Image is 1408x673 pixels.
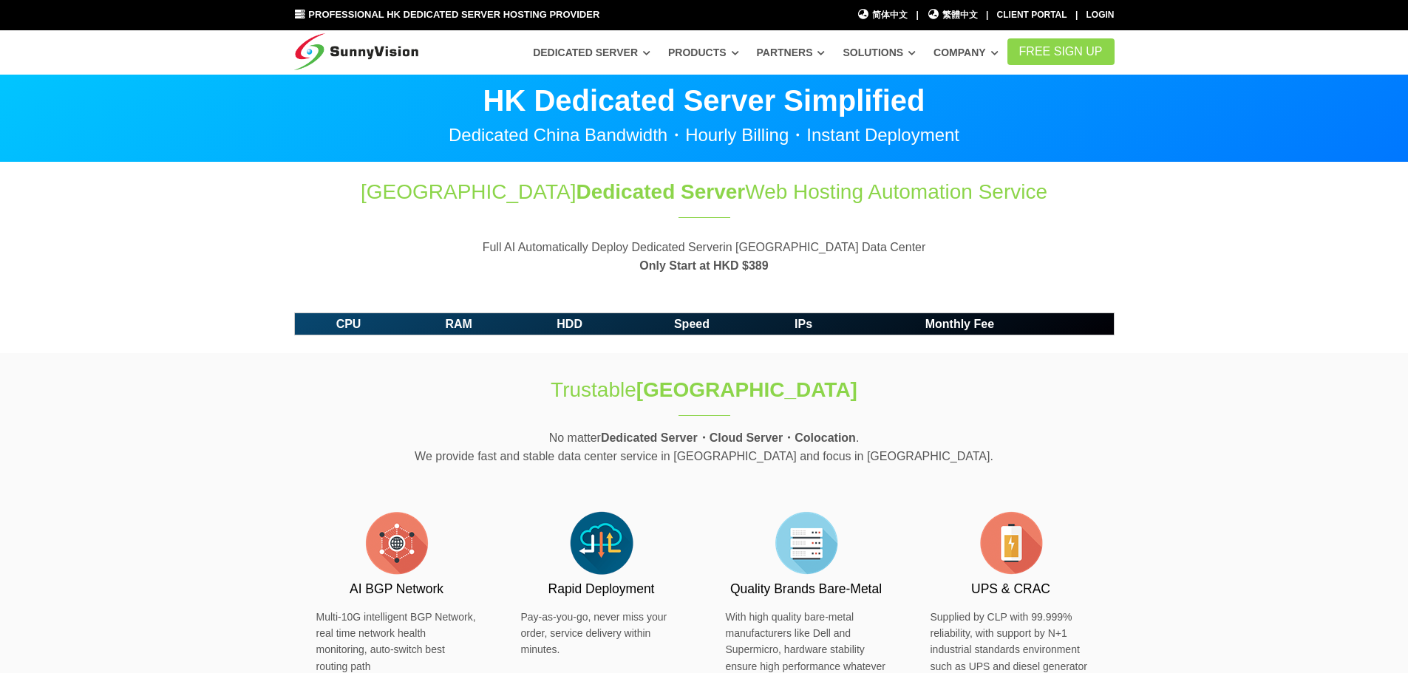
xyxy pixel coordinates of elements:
[294,312,403,335] th: CPU
[521,609,682,658] p: Pay-as-you-go, never miss your order, service delivery within minutes.
[639,259,768,272] strong: Only Start at HKD $389
[636,378,857,401] strong: [GEOGRAPHIC_DATA]
[533,39,650,66] a: Dedicated Server
[294,428,1115,466] p: No matter . We provide fast and stable data center service in [GEOGRAPHIC_DATA] and focus in [GEO...
[974,506,1048,580] img: flat-battery.png
[857,8,908,22] a: 简体中文
[916,8,918,22] li: |
[601,431,856,444] strong: Dedicated Server・Cloud Server・Colocation
[726,580,887,598] h3: Quality Brands Bare-Metal
[927,8,978,22] a: 繁體中文
[769,506,843,580] img: flat-server-alt.png
[360,506,434,580] img: flat-internet.png
[848,312,1072,335] th: Monthly Fee
[521,580,682,598] h3: Rapid Deployment
[565,506,639,580] img: flat-cloud-in-out.png
[933,39,999,66] a: Company
[624,312,759,335] th: Speed
[1075,8,1078,22] li: |
[458,375,950,404] h1: Trustable
[403,312,515,335] th: RAM
[997,10,1067,20] a: Client Portal
[294,86,1115,115] p: HK Dedicated Server Simplified
[294,126,1115,144] p: Dedicated China Bandwidth・Hourly Billing・Instant Deployment
[931,580,1092,598] h3: UPS & CRAC
[576,180,745,203] span: Dedicated Server
[1086,10,1115,20] a: Login
[757,39,826,66] a: Partners
[843,39,916,66] a: Solutions
[308,9,599,20] span: Professional HK Dedicated Server Hosting Provider
[668,39,739,66] a: Products
[1007,38,1115,65] a: FREE Sign Up
[294,238,1115,276] p: Full AI Automatically Deploy Dedicated Serverin [GEOGRAPHIC_DATA] Data Center
[294,177,1115,206] h1: [GEOGRAPHIC_DATA] Web Hosting Automation Service
[316,580,477,598] h3: AI BGP Network
[759,312,847,335] th: IPs
[515,312,625,335] th: HDD
[986,8,988,22] li: |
